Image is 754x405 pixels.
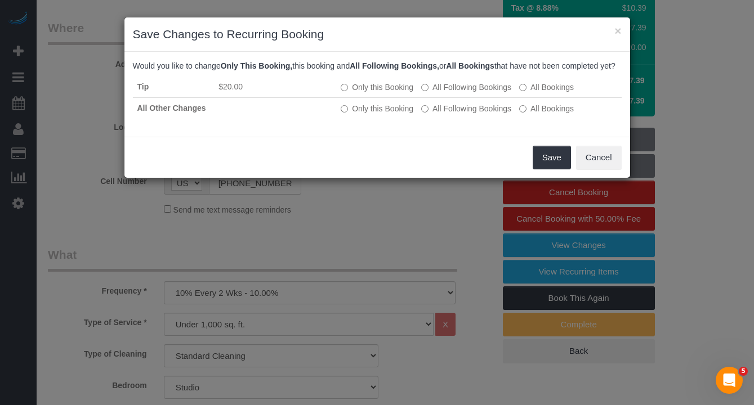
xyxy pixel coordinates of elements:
input: All Following Bookings [421,105,429,112]
button: Save [533,146,571,169]
label: All other bookings in the series will remain the same. [341,82,413,93]
td: $20.00 [214,76,336,98]
label: All bookings that have not been completed yet will be changed. [519,82,574,93]
strong: Tip [137,82,149,91]
b: All Following Bookings, [350,61,439,70]
input: All Bookings [519,84,527,91]
label: This and all the bookings after it will be changed. [421,103,511,114]
input: All Following Bookings [421,84,429,91]
input: Only this Booking [341,105,348,112]
b: All Bookings [446,61,494,70]
iframe: Intercom live chat [716,367,743,394]
label: All other bookings in the series will remain the same. [341,103,413,114]
button: Cancel [576,146,622,169]
b: Only This Booking, [221,61,293,70]
label: This and all the bookings after it will be changed. [421,82,511,93]
input: All Bookings [519,105,527,112]
button: × [614,25,621,37]
p: Would you like to change this booking and or that have not been completed yet? [133,60,622,71]
input: Only this Booking [341,84,348,91]
span: 5 [739,367,748,376]
strong: All Other Changes [137,103,206,112]
h3: Save Changes to Recurring Booking [133,26,622,43]
label: All bookings that have not been completed yet will be changed. [519,103,574,114]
